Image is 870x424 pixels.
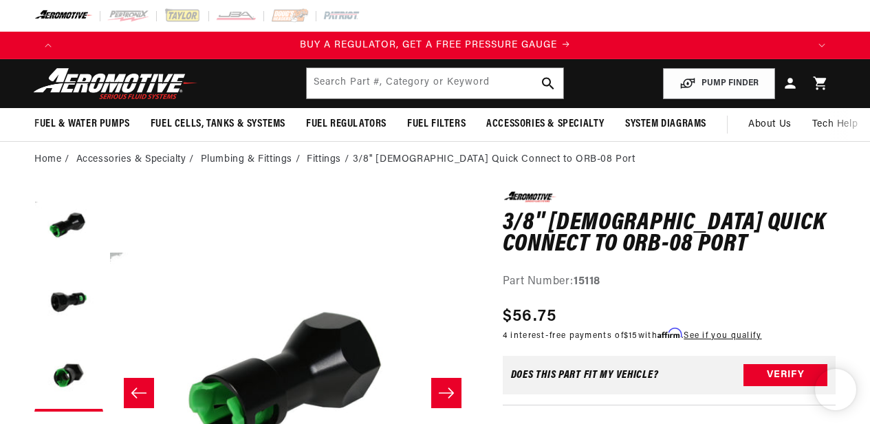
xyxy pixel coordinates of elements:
[124,378,154,408] button: Slide left
[34,267,103,336] button: Load image 2 in gallery view
[738,108,802,141] a: About Us
[486,117,605,131] span: Accessories & Specialty
[503,329,762,342] p: 4 interest-free payments of with .
[503,273,836,291] div: Part Number:
[62,38,808,53] div: Announcement
[533,68,563,98] button: search button
[748,119,792,129] span: About Us
[140,108,296,140] summary: Fuel Cells, Tanks & Systems
[625,117,706,131] span: System Diagrams
[353,152,635,167] li: 3/8'' [DEMOGRAPHIC_DATA] Quick Connect to ORB-08 Port
[34,152,836,167] nav: breadcrumbs
[306,117,387,131] span: Fuel Regulators
[307,152,341,167] a: Fittings
[300,40,557,50] span: BUY A REGULATOR, GET A FREE PRESSURE GAUGE
[431,378,461,408] button: Slide right
[151,117,285,131] span: Fuel Cells, Tanks & Systems
[802,108,868,141] summary: Tech Help
[812,117,858,132] span: Tech Help
[407,117,466,131] span: Fuel Filters
[503,213,836,256] h1: 3/8'' [DEMOGRAPHIC_DATA] Quick Connect to ORB-08 Port
[76,152,197,167] li: Accessories & Specialty
[397,108,476,140] summary: Fuel Filters
[34,152,61,167] a: Home
[296,108,397,140] summary: Fuel Regulators
[307,68,563,98] input: Search by Part Number, Category or Keyword
[574,276,600,287] strong: 15118
[201,152,292,167] a: Plumbing & Fittings
[34,343,103,412] button: Load image 3 in gallery view
[34,32,62,59] button: Translation missing: en.sections.announcements.previous_announcement
[808,32,836,59] button: Translation missing: en.sections.announcements.next_announcement
[503,304,557,329] span: $56.75
[663,68,775,99] button: PUMP FINDER
[684,332,761,340] a: See if you qualify - Learn more about Affirm Financing (opens in modal)
[624,332,638,340] span: $15
[476,108,615,140] summary: Accessories & Specialty
[24,108,140,140] summary: Fuel & Water Pumps
[657,328,682,339] span: Affirm
[34,117,130,131] span: Fuel & Water Pumps
[62,38,808,53] div: 1 of 4
[511,370,659,381] div: Does This part fit My vehicle?
[30,67,202,100] img: Aeromotive
[743,364,827,386] button: Verify
[615,108,717,140] summary: System Diagrams
[34,191,103,260] button: Load image 1 in gallery view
